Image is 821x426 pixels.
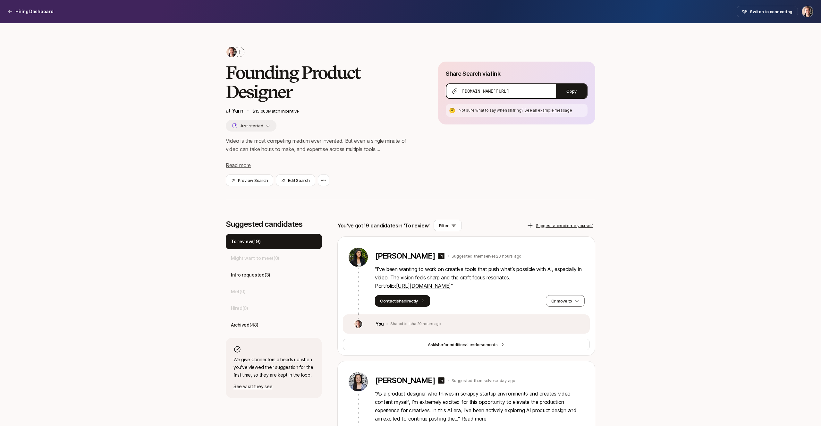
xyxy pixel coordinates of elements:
[226,106,243,115] p: at
[337,221,430,230] p: You've got 19 candidates in 'To review'
[462,88,509,94] span: [DOMAIN_NAME][URL]
[376,320,384,328] p: You
[226,162,251,168] span: Read more
[396,283,451,289] a: [URL][DOMAIN_NAME]
[461,415,487,422] span: Read more
[375,376,435,385] p: [PERSON_NAME]
[375,295,430,307] button: ContactIshadirectly
[231,254,279,262] p: Might want to meet ( 0 )
[459,107,585,113] p: Not sure what to say when sharing?
[15,8,54,15] p: Hiring Dashboard
[452,253,521,259] p: Suggested themselves 20 hours ago
[375,389,585,423] p: " As a product designer who thrives in scrappy startup environments and creates video content mys...
[226,137,418,153] p: Video is the most compelling medium ever invented. But even a single minute of video can take hou...
[448,106,456,114] div: 🤔
[375,251,435,260] p: [PERSON_NAME]
[536,222,593,229] p: Suggest a candidate yourself
[434,220,461,231] button: Filter
[226,120,276,132] button: Just started
[349,372,368,391] img: 5e23f732_2251_47cf_926c_7e5cbfa063b2.jpg
[231,304,248,312] p: Hired ( 0 )
[556,84,587,98] button: Copy
[232,107,243,114] a: Yarn
[802,6,813,17] button: Jasper Story
[375,265,585,290] p: " I’ve been wanting to work on creative tools that push what’s possible with AI, especially in vi...
[231,288,245,295] p: Met ( 0 )
[226,63,418,101] h2: Founding Product Designer
[226,175,273,186] button: Preview Search
[343,339,590,350] button: AskIshafor additional endorsements
[231,238,260,245] p: To review ( 19 )
[233,383,314,390] p: See what they see
[390,322,441,326] p: Shared to Isha 20 hours ago
[802,6,813,17] img: Jasper Story
[446,69,500,78] p: Share Search via link
[546,295,585,307] button: Or move to
[233,356,314,379] p: We give Connectors a heads up when you've viewed their suggestion for the first time, so they are...
[435,342,443,347] span: Isha
[737,6,798,17] button: Switch to connecting
[226,47,237,57] img: 8cb3e434_9646_4a7a_9a3b_672daafcbcea.jpg
[231,321,258,329] p: Archived ( 48 )
[252,108,418,114] p: $15,000 Match Incentive
[349,248,368,267] img: 6102d8ba_98cc_44b4_9565_1513b1550b61.jpg
[750,8,792,15] span: Switch to connecting
[452,377,515,384] p: Suggested themselves a day ago
[524,108,572,113] span: See an example message
[276,175,315,186] button: Edit Search
[231,271,270,279] p: Intro requested ( 3 )
[354,320,362,328] img: 8cb3e434_9646_4a7a_9a3b_672daafcbcea.jpg
[226,220,322,229] p: Suggested candidates
[428,341,497,348] span: Ask for additional endorsements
